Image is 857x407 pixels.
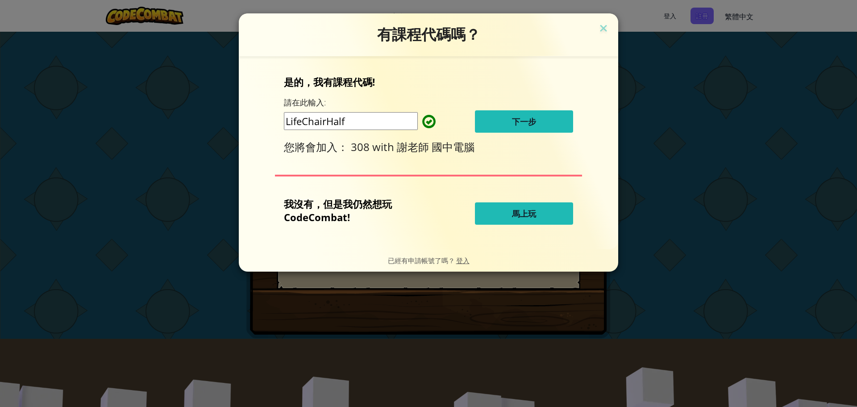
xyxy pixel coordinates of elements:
img: close icon [598,22,609,36]
span: 308 [351,139,372,154]
button: 下一步 [475,110,573,133]
span: 有課程代碼嗎？ [377,25,480,43]
span: 您將會加入： [284,139,351,154]
a: 登入 [456,256,470,264]
span: 下一步 [512,116,536,127]
p: 我沒有，但是我仍然想玩 CodeCombat! [284,197,430,224]
button: 馬上玩 [475,202,573,225]
span: 謝老師 國中電腦 [397,139,474,154]
label: 請在此輸入: [284,97,326,108]
span: 馬上玩 [512,208,536,219]
span: 已經有申請帳號了嗎？ [388,256,456,264]
span: with [372,139,397,154]
p: 是的，我有課程代碼! [284,75,573,88]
